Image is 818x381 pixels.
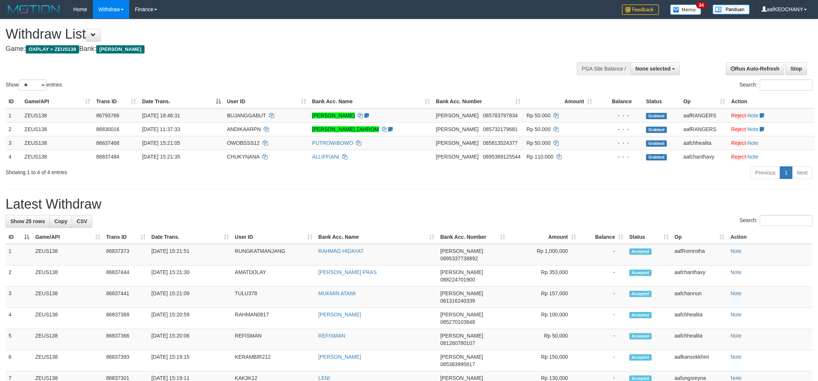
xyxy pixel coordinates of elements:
td: ZEUS138 [22,122,93,136]
td: [DATE] 15:21:51 [149,244,232,266]
span: Copy 085363995617 to clipboard [440,361,475,367]
span: [PERSON_NAME] [436,126,478,132]
span: [PERSON_NAME] [440,269,483,275]
a: REFISMAN [318,333,345,339]
th: Balance: activate to sort column ascending [579,230,626,244]
span: Copy 085813524377 to clipboard [483,140,517,146]
th: Bank Acc. Number: activate to sort column ascending [437,230,508,244]
th: Op: activate to sort column ascending [681,95,728,108]
a: 1 [780,166,792,179]
a: ALLIFFIANI [312,154,339,160]
input: Search: [760,215,812,226]
td: ZEUS138 [32,244,103,266]
div: - - - [598,126,640,133]
a: Note [730,333,741,339]
span: Grabbed [646,127,667,133]
a: Note [730,269,741,275]
span: Grabbed [646,140,667,147]
td: ZEUS138 [32,308,103,329]
a: Note [730,354,741,360]
td: ZEUS138 [22,108,93,123]
td: Rp 100,000 [508,308,579,329]
span: Accepted [629,291,652,297]
td: · [728,122,815,136]
button: None selected [630,62,680,75]
th: User ID: activate to sort column ascending [232,230,315,244]
td: [DATE] 15:21:09 [149,287,232,308]
a: RAHMAD HIDAYAT [318,248,364,254]
span: [DATE] 11:37:33 [142,126,180,132]
span: Copy 081260780107 to clipboard [440,340,475,346]
td: ZEUS138 [32,329,103,350]
a: CSV [72,215,92,228]
h1: Latest Withdraw [6,197,812,212]
td: 5 [6,329,32,350]
span: [PERSON_NAME] [436,154,478,160]
td: aafchhealita [681,136,728,150]
td: - [579,308,626,329]
td: - [579,244,626,266]
span: Copy 085732179681 to clipboard [483,126,517,132]
span: Accepted [629,248,652,255]
a: LENI [318,375,330,381]
div: - - - [598,153,640,160]
th: Game/API: activate to sort column ascending [22,95,93,108]
span: Grabbed [646,154,667,160]
a: Next [792,166,812,179]
span: Copy 081316240339 to clipboard [440,298,475,304]
span: [PERSON_NAME] [440,290,483,296]
th: Action [727,230,812,244]
span: [PERSON_NAME] [440,312,483,317]
a: Note [730,248,741,254]
td: REFISMAN [232,329,315,350]
div: - - - [598,139,640,147]
td: · [728,150,815,163]
td: · [728,108,815,123]
span: Rp 110.000 [526,154,553,160]
span: Grabbed [646,113,667,119]
a: Reject [731,126,746,132]
label: Show entries [6,79,62,91]
td: 86837373 [103,244,149,266]
td: aafkansokkhim [672,350,728,371]
span: [PERSON_NAME] [440,333,483,339]
td: - [579,266,626,287]
td: 1 [6,244,32,266]
th: Date Trans.: activate to sort column descending [139,95,224,108]
span: [PERSON_NAME] [440,248,483,254]
td: 1 [6,108,22,123]
span: 86837484 [96,154,119,160]
td: ZEUS138 [32,266,103,287]
a: Reject [731,154,746,160]
a: Reject [731,113,746,118]
td: 2 [6,266,32,287]
span: [PERSON_NAME] [436,140,478,146]
td: ZEUS138 [22,150,93,163]
div: Showing 1 to 4 of 4 entries [6,166,335,176]
td: aafchanthavy [681,150,728,163]
span: [DATE] 15:21:35 [142,154,180,160]
td: aafRANGERS [681,108,728,123]
td: RAHMAN0817 [232,308,315,329]
a: Previous [750,166,780,179]
input: Search: [760,79,812,91]
img: panduan.png [712,4,750,14]
a: [PERSON_NAME] ZAHROM [312,126,379,132]
td: 2 [6,122,22,136]
span: Accepted [629,354,652,361]
td: Rp 150,000 [508,350,579,371]
span: Copy 085783797834 to clipboard [483,113,517,118]
img: MOTION_logo.png [6,4,62,15]
td: [DATE] 15:20:06 [149,329,232,350]
a: Note [730,312,741,317]
td: · [728,136,815,150]
a: PUTROWIBOWO [312,140,353,146]
span: Copy 085270103848 to clipboard [440,319,475,325]
a: [PERSON_NAME] PRAS [318,269,377,275]
span: Show 25 rows [10,218,45,224]
span: OXPLAY > ZEUS138 [26,45,79,53]
span: Rp 50.000 [526,113,551,118]
td: aafchhealita [672,329,728,350]
td: 4 [6,308,32,329]
span: Accepted [629,333,652,339]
